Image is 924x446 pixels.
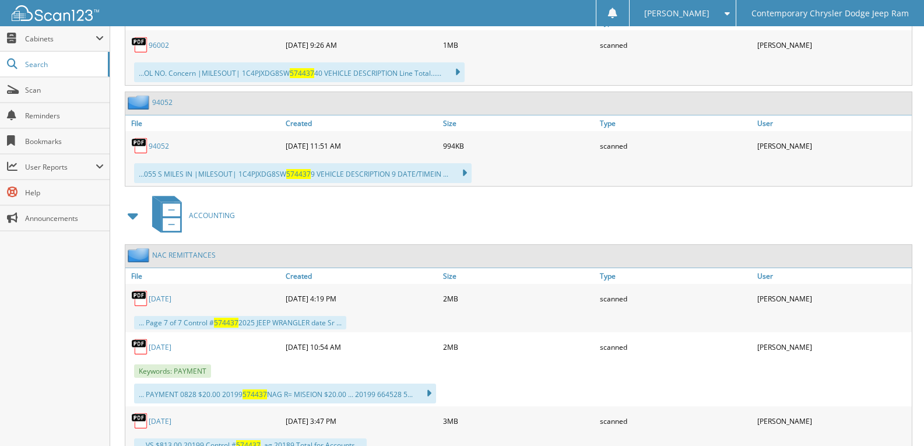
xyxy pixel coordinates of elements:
[25,34,96,44] span: Cabinets
[131,137,149,154] img: PDF.png
[754,287,912,310] div: [PERSON_NAME]
[131,412,149,430] img: PDF.png
[597,409,754,433] div: scanned
[134,384,436,403] div: ... PAYMENT 0828 $20.00 20199 NAG R= MISEION $20.00 ... 20199 664528 5...
[134,163,472,183] div: ...055 S MILES IN |MILESOUT| 1C4PJXDG8SW 9 VEHICLE DESCRIPTION 9 DATE/TIMEIN ...
[597,33,754,57] div: scanned
[440,268,598,284] a: Size
[597,268,754,284] a: Type
[644,10,709,17] span: [PERSON_NAME]
[134,62,465,82] div: ...OL NO. Concern |MILESOUT| 1C4PJXDG8SW 40 VEHICLE DESCRIPTION Line Total......
[597,115,754,131] a: Type
[128,248,152,262] img: folder2.png
[145,192,235,238] a: ACCOUNTING
[134,316,346,329] div: ... Page 7 of 7 Control # 2025 JEEP WRANGLER date Sr ...
[25,188,104,198] span: Help
[754,409,912,433] div: [PERSON_NAME]
[125,268,283,284] a: File
[754,335,912,359] div: [PERSON_NAME]
[283,268,440,284] a: Created
[25,162,96,172] span: User Reports
[290,68,314,78] span: 574437
[440,335,598,359] div: 2MB
[286,169,311,179] span: 574437
[754,115,912,131] a: User
[440,287,598,310] div: 2MB
[189,210,235,220] span: ACCOUNTING
[125,115,283,131] a: File
[283,33,440,57] div: [DATE] 9:26 AM
[149,342,171,352] a: [DATE]
[149,294,171,304] a: [DATE]
[25,59,102,69] span: Search
[597,287,754,310] div: scanned
[12,5,99,21] img: scan123-logo-white.svg
[754,268,912,284] a: User
[440,134,598,157] div: 994KB
[149,40,169,50] a: 96002
[25,136,104,146] span: Bookmarks
[214,318,238,328] span: 574437
[134,364,211,378] span: Keywords: PAYMENT
[131,290,149,307] img: PDF.png
[754,33,912,57] div: [PERSON_NAME]
[283,134,440,157] div: [DATE] 11:51 AM
[152,97,173,107] a: 94052
[751,10,909,17] span: Contemporary Chrysler Dodge Jeep Ram
[131,338,149,356] img: PDF.png
[440,33,598,57] div: 1MB
[283,287,440,310] div: [DATE] 4:19 PM
[440,115,598,131] a: Size
[152,250,216,260] a: NAC REMITTANCES
[597,134,754,157] div: scanned
[131,36,149,54] img: PDF.png
[128,95,152,110] img: folder2.png
[25,85,104,95] span: Scan
[149,416,171,426] a: [DATE]
[440,409,598,433] div: 3MB
[754,134,912,157] div: [PERSON_NAME]
[283,115,440,131] a: Created
[149,141,169,151] a: 94052
[243,389,267,399] span: 574437
[283,335,440,359] div: [DATE] 10:54 AM
[25,111,104,121] span: Reminders
[597,335,754,359] div: scanned
[283,409,440,433] div: [DATE] 3:47 PM
[25,213,104,223] span: Announcements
